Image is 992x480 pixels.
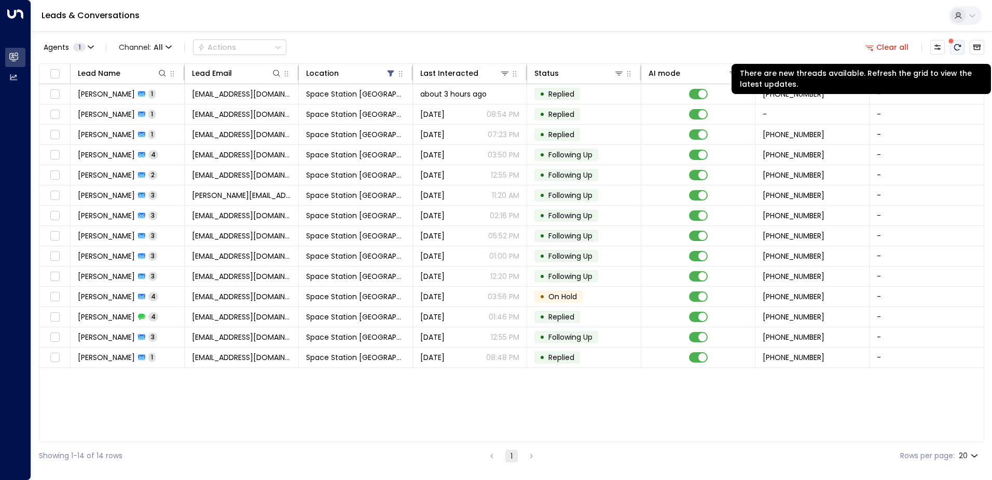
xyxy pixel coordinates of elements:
label: Rows per page: [900,450,955,461]
div: • [540,105,545,123]
span: 3 [148,272,157,281]
span: Toggle select row [48,270,61,283]
span: Sep 25, 2025 [420,271,445,282]
span: Following Up [548,271,593,282]
div: Actions [198,43,236,52]
span: 1 [73,43,86,51]
div: AI mode [649,67,680,79]
span: Toggle select row [48,169,61,182]
span: Katie Smith [78,332,135,342]
td: - [870,206,984,225]
span: Toggle select row [48,290,61,303]
span: Jordana Gillespie [78,170,135,180]
div: • [540,268,545,285]
span: Following Up [548,150,593,160]
span: Marcus Moody [78,251,135,261]
div: • [540,227,545,245]
span: hello@karennjohnson.co.uk [192,291,291,302]
span: kmurrall@me.com [192,89,291,99]
div: • [540,328,545,346]
p: 07:23 PM [488,129,519,140]
span: Channel: [115,40,176,55]
span: Replied [548,129,574,140]
span: Toggle select row [48,108,61,121]
span: Replied [548,89,574,99]
span: 4 [148,150,158,159]
div: There are new threads available. Refresh the grid to view the latest updates. [732,64,991,94]
td: - [870,287,984,306]
div: Last Interacted [420,67,510,79]
span: info@pureplushproperties.co.uk [192,170,291,180]
span: +447531328589 [763,332,824,342]
span: 2 [148,170,157,179]
div: Last Interacted [420,67,478,79]
div: Lead Name [78,67,120,79]
span: Sep 25, 2025 [420,231,445,241]
button: Archived Leads [970,40,984,55]
span: Following Up [548,190,593,201]
span: Toggle select row [48,149,61,162]
div: • [540,288,545,305]
button: Customize [930,40,945,55]
span: Harriet Moorehead [78,109,135,119]
span: about 3 hours ago [420,89,487,99]
span: 1 [148,110,156,118]
span: Space Station Solihull [306,312,405,322]
p: 12:55 PM [491,170,519,180]
span: Kevin Murrall [78,89,135,99]
p: 02:16 PM [490,210,519,221]
span: Faisal Hussain [78,271,135,282]
span: There are new threads available. Refresh the grid to view the latest updates. [950,40,965,55]
td: - [870,266,984,286]
div: Lead Name [78,67,168,79]
span: Replied [548,352,574,363]
span: +447756454342 [763,210,824,221]
span: Agents [44,44,69,51]
div: Lead Email [192,67,232,79]
td: - [870,165,984,185]
span: Space Station Solihull [306,251,405,261]
span: +447725729951 [763,190,824,201]
button: Channel:All [115,40,176,55]
p: 01:46 PM [489,312,519,322]
span: Space Station Solihull [306,89,405,99]
span: fraz151@hotmail.com [192,271,291,282]
div: • [540,186,545,204]
span: 3 [148,251,157,260]
span: Space Station Solihull [306,129,405,140]
div: Button group with a nested menu [193,39,286,55]
span: harrietmoorehead@gmail.com [192,109,291,119]
td: - [870,246,984,266]
span: 1 [148,130,156,139]
span: Following Up [548,332,593,342]
span: +447950779075 [763,170,824,180]
div: • [540,349,545,366]
span: On Hold [548,291,577,302]
nav: pagination navigation [485,449,538,462]
span: Toggle select row [48,331,61,344]
div: Showing 1-14 of 14 rows [39,450,122,461]
span: 4 [148,312,158,321]
div: • [540,308,545,326]
span: Rachel Strong [78,150,135,160]
span: steliosskoufos@gmail.com [192,129,291,140]
td: - [755,104,870,124]
span: Space Station Solihull [306,271,405,282]
td: - [870,185,984,205]
p: 11:20 AM [492,190,519,201]
p: 05:52 PM [488,231,519,241]
span: Following Up [548,210,593,221]
span: Sep 22, 2025 [420,291,445,302]
span: David Pardoe [78,210,135,221]
td: - [870,104,984,124]
span: +447500535001 [763,291,824,302]
div: • [540,85,545,103]
td: - [870,348,984,367]
div: Location [306,67,339,79]
span: Katie Smith [78,312,135,322]
span: Aug 30, 2025 [420,352,445,363]
span: Sep 25, 2025 [420,251,445,261]
span: +447598604728 [763,251,824,261]
span: Toggle select row [48,250,61,263]
span: 3 [148,332,157,341]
